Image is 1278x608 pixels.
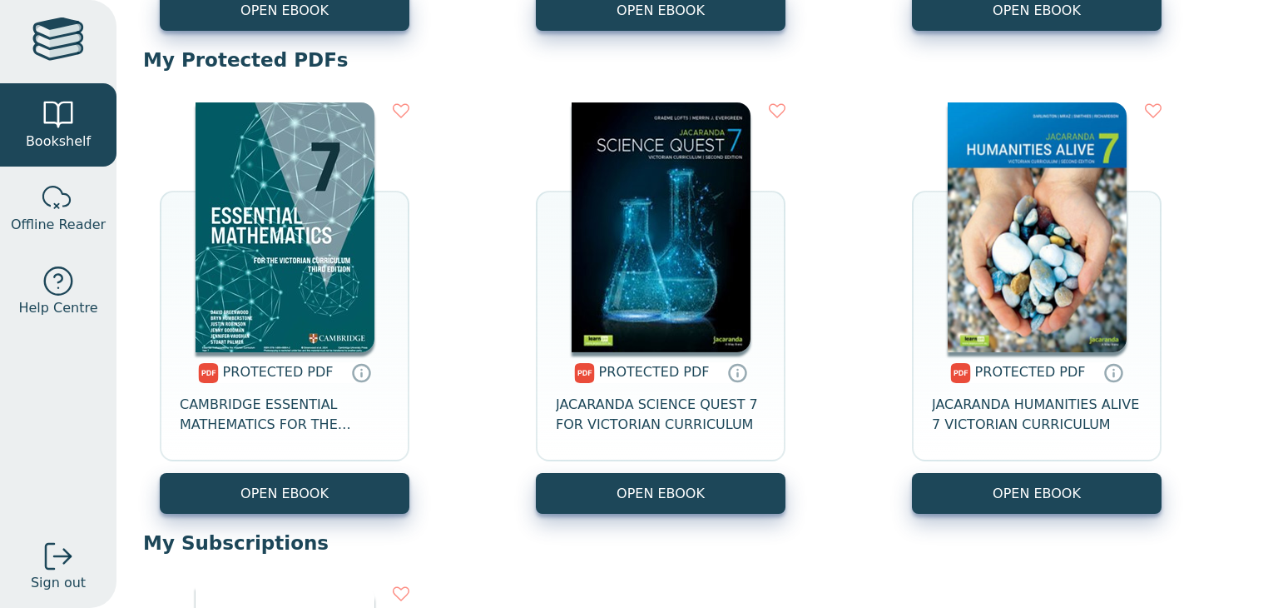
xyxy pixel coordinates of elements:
img: 38f61441-8c7b-47c1-b281-f2cfadf3619f.jpg [196,102,374,352]
span: Offline Reader [11,215,106,235]
span: Sign out [31,573,86,593]
img: pdf.svg [950,363,971,383]
span: JACARANDA HUMANITIES ALIVE 7 VICTORIAN CURRICULUM [932,395,1142,435]
img: pdf.svg [198,363,219,383]
p: My Protected PDFs [143,47,1251,72]
img: 80e2409e-1a35-4241-aab0-f2179ba3c3a7.jpg [572,102,750,352]
span: PROTECTED PDF [223,364,334,380]
a: OPEN EBOOK [160,473,409,514]
span: JACARANDA SCIENCE QUEST 7 FOR VICTORIAN CURRICULUM [556,395,765,435]
span: Help Centre [18,298,97,318]
img: a6c0d517-7539-43c4-8a9b-6497e7c2d4fe.png [948,102,1127,352]
img: pdf.svg [574,363,595,383]
a: Protected PDFs cannot be printed, copied or shared. They can be accessed online through Education... [727,362,747,382]
span: Bookshelf [26,132,91,152]
a: OPEN EBOOK [536,473,785,514]
span: PROTECTED PDF [975,364,1086,380]
a: OPEN EBOOK [912,473,1162,514]
a: Protected PDFs cannot be printed, copied or shared. They can be accessed online through Education... [1103,362,1123,382]
a: Protected PDFs cannot be printed, copied or shared. They can be accessed online through Education... [351,362,371,382]
span: PROTECTED PDF [599,364,710,380]
span: CAMBRIDGE ESSENTIAL MATHEMATICS FOR THE VICTORIAN CURRICULUM YEAR 7 3E [180,395,389,435]
p: My Subscriptions [143,531,1251,556]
